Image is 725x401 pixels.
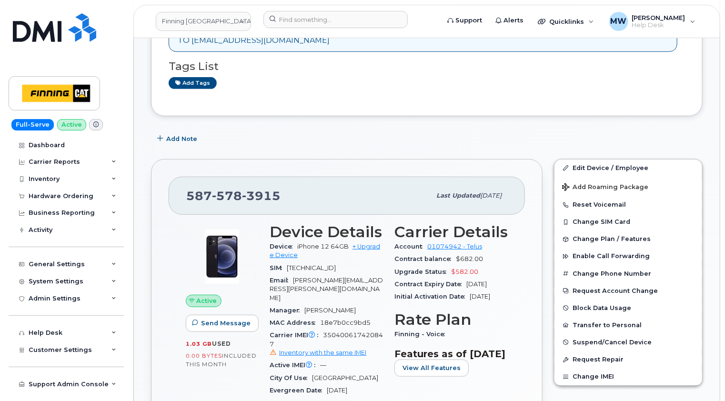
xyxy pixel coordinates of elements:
span: Change Plan / Features [573,236,651,243]
span: [PERSON_NAME][EMAIL_ADDRESS][PERSON_NAME][DOMAIN_NAME] [270,277,383,301]
span: $682.00 [456,255,483,262]
h3: Rate Plan [394,311,508,328]
span: Contract balance [394,255,456,262]
button: Change SIM Card [554,213,702,231]
span: 1.03 GB [186,341,212,347]
span: City Of Use [270,374,312,381]
span: used [212,340,231,347]
div: Matthew Walshe [603,12,702,31]
span: 587 [186,189,281,203]
h3: Carrier Details [394,223,508,241]
button: View All Features [394,360,469,377]
button: Send Message [186,315,259,332]
span: MW [611,16,627,27]
span: Inventory with the same IMEI [279,349,366,356]
span: Send Message [201,319,251,328]
span: 578 [212,189,242,203]
h3: Device Details [270,223,383,241]
span: Manager [270,307,304,314]
a: Support [441,11,489,30]
a: Finning Canada [156,12,251,31]
span: iPhone 12 64GB [297,243,349,250]
span: Quicklinks [549,18,584,25]
a: 01074942 - Telus [427,243,482,250]
button: Transfer to Personal [554,317,702,334]
span: $582.00 [451,268,478,275]
span: Initial Activation Date [394,293,470,300]
img: image20231002-4137094-4ke690.jpeg [193,228,251,285]
a: Add tags [169,77,217,89]
span: [TECHNICAL_ID] [287,264,336,271]
span: Alerts [503,16,524,25]
span: 350400617420847 [270,331,383,357]
a: Inventory with the same IMEI [270,349,366,356]
span: [DATE] [470,293,490,300]
span: Active [197,296,217,305]
a: Edit Device / Employee [554,160,702,177]
span: 0.00 Bytes [186,352,222,359]
span: [PERSON_NAME] [632,14,685,21]
span: View All Features [403,363,461,372]
button: Add Roaming Package [554,177,702,196]
span: Device [270,243,297,250]
button: Request Account Change [554,282,702,300]
span: [PERSON_NAME] [304,307,356,314]
button: Block Data Usage [554,300,702,317]
span: SIM [270,264,287,271]
h3: Features as of [DATE] [394,348,508,360]
span: Email [270,277,293,284]
button: Reset Voicemail [554,196,702,213]
span: Add Note [166,134,197,143]
span: Carrier IMEI [270,331,323,339]
span: Active IMEI [270,361,320,369]
span: 3915 [242,189,281,203]
span: Account [394,243,427,250]
span: [DATE] [466,281,487,288]
span: Evergreen Date [270,387,327,394]
span: Suspend/Cancel Device [573,339,652,346]
span: MAC Address [270,319,320,326]
span: — [320,361,326,369]
span: Enable Call Forwarding [573,253,650,260]
span: Finning - Voice [394,331,450,338]
a: Alerts [489,11,530,30]
button: Change Plan / Features [554,231,702,248]
span: [DATE] [327,387,347,394]
button: Request Repair [554,351,702,368]
input: Find something... [263,11,408,28]
button: Add Note [151,130,205,148]
span: [DATE] [480,192,502,199]
span: Contract Expiry Date [394,281,466,288]
span: Add Roaming Package [562,183,648,192]
h3: Tags List [169,60,685,72]
div: Quicklinks [531,12,601,31]
span: Last updated [436,192,480,199]
span: 18e7b0cc9bd5 [320,319,371,326]
span: Help Desk [632,21,685,29]
button: Enable Call Forwarding [554,248,702,265]
span: [GEOGRAPHIC_DATA] [312,374,378,381]
button: Change IMEI [554,368,702,385]
button: Change Phone Number [554,265,702,282]
span: Support [455,16,482,25]
span: Upgrade Status [394,268,451,275]
button: Suspend/Cancel Device [554,334,702,351]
